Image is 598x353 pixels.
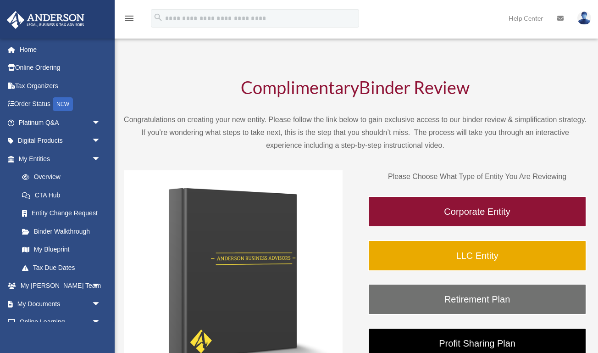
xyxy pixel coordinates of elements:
[6,40,115,59] a: Home
[124,16,135,24] a: menu
[92,313,110,332] span: arrow_drop_down
[53,97,73,111] div: NEW
[6,113,115,132] a: Platinum Q&Aarrow_drop_down
[368,284,587,315] a: Retirement Plan
[368,170,587,183] p: Please Choose What Type of Entity You Are Reviewing
[6,77,115,95] a: Tax Organizers
[92,150,110,168] span: arrow_drop_down
[577,11,591,25] img: User Pic
[92,295,110,314] span: arrow_drop_down
[13,204,115,223] a: Entity Change Request
[6,295,115,313] a: My Documentsarrow_drop_down
[124,113,587,152] p: Congratulations on creating your new entity. Please follow the link below to gain exclusive acces...
[368,196,587,227] a: Corporate Entity
[13,186,115,204] a: CTA Hub
[92,132,110,151] span: arrow_drop_down
[13,258,115,277] a: Tax Due Dates
[124,13,135,24] i: menu
[13,241,115,259] a: My Blueprint
[6,59,115,77] a: Online Ordering
[241,77,359,98] span: Complimentary
[368,240,587,271] a: LLC Entity
[6,313,115,331] a: Online Learningarrow_drop_down
[13,222,110,241] a: Binder Walkthrough
[153,12,163,22] i: search
[359,77,470,98] span: Binder Review
[6,132,115,150] a: Digital Productsarrow_drop_down
[92,113,110,132] span: arrow_drop_down
[92,277,110,296] span: arrow_drop_down
[6,95,115,114] a: Order StatusNEW
[6,150,115,168] a: My Entitiesarrow_drop_down
[6,277,115,295] a: My [PERSON_NAME] Teamarrow_drop_down
[4,11,87,29] img: Anderson Advisors Platinum Portal
[13,168,115,186] a: Overview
